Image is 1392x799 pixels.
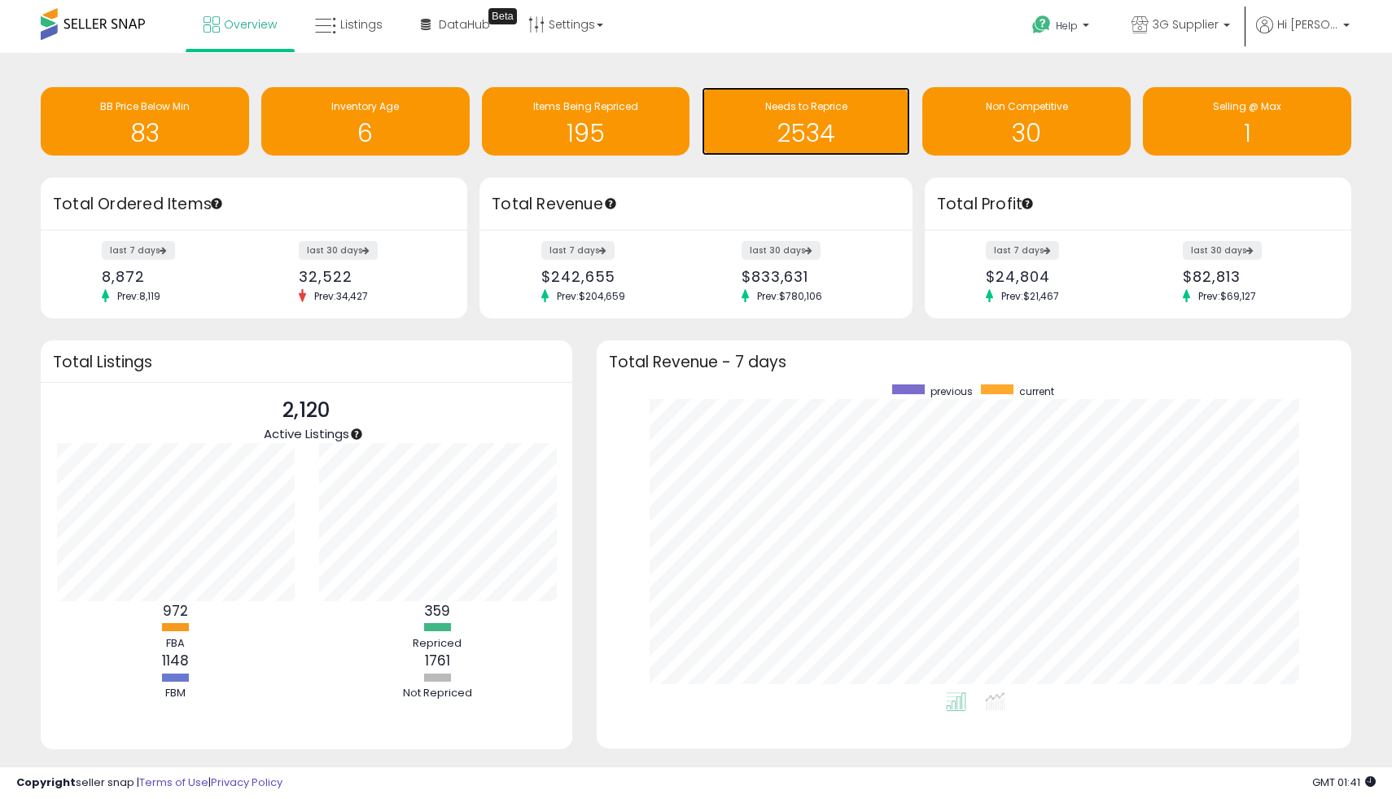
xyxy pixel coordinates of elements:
span: Items Being Repriced [533,99,638,113]
span: Selling @ Max [1213,99,1281,113]
label: last 7 days [541,241,615,260]
span: Active Listings [264,425,349,442]
b: 1148 [162,651,189,670]
div: Repriced [388,636,486,652]
a: Terms of Use [139,775,208,790]
label: last 30 days [1183,241,1262,260]
div: $82,813 [1183,268,1323,285]
div: seller snap | | [16,775,282,791]
label: last 7 days [986,241,1059,260]
b: 359 [424,601,450,621]
a: BB Price Below Min 83 [41,87,249,156]
div: Tooltip anchor [349,427,364,441]
h1: 2534 [710,120,902,147]
span: Prev: $69,127 [1190,289,1264,303]
span: 2025-10-14 01:41 GMT [1312,775,1376,790]
div: Not Repriced [388,686,486,701]
h1: 195 [490,120,682,147]
strong: Copyright [16,775,76,790]
div: 8,872 [102,268,242,285]
div: Tooltip anchor [209,196,224,211]
span: DataHub [439,16,490,33]
span: Prev: 8,119 [109,289,169,303]
a: Privacy Policy [211,775,282,790]
a: Items Being Repriced 195 [482,87,690,156]
b: 972 [163,601,188,621]
div: $833,631 [742,268,884,285]
h3: Total Profit [937,193,1339,216]
p: 2,120 [264,395,349,426]
h1: 6 [269,120,462,147]
a: Hi [PERSON_NAME] [1256,16,1350,53]
div: Tooltip anchor [603,196,618,211]
span: Hi [PERSON_NAME] [1277,16,1338,33]
div: $242,655 [541,268,684,285]
h3: Total Revenue [492,193,900,216]
div: FBA [127,636,225,652]
h3: Total Listings [53,356,560,368]
span: Needs to Reprice [765,99,847,113]
span: 3G Supplier [1153,16,1219,33]
h1: 83 [49,120,241,147]
i: Get Help [1031,15,1052,35]
a: Needs to Reprice 2534 [702,87,910,156]
span: Prev: $21,467 [993,289,1067,303]
div: Tooltip anchor [1020,196,1035,211]
span: Prev: 34,427 [306,289,376,303]
span: Prev: $780,106 [749,289,830,303]
b: 1761 [425,651,450,670]
span: Listings [340,16,383,33]
a: Non Competitive 30 [922,87,1131,156]
label: last 30 days [742,241,821,260]
span: current [1019,384,1054,398]
h1: 30 [930,120,1123,147]
label: last 7 days [102,241,175,260]
span: Inventory Age [331,99,399,113]
h3: Total Ordered Items [53,193,455,216]
span: Prev: $204,659 [549,289,633,303]
span: Help [1056,19,1078,33]
div: Tooltip anchor [488,8,517,24]
span: previous [930,384,973,398]
div: $24,804 [986,268,1126,285]
a: Help [1019,2,1105,53]
span: Overview [224,16,277,33]
span: Non Competitive [986,99,1068,113]
div: FBM [127,686,225,701]
label: last 30 days [299,241,378,260]
div: 32,522 [299,268,439,285]
h3: Total Revenue - 7 days [609,356,1339,368]
a: Selling @ Max 1 [1143,87,1351,156]
a: Inventory Age 6 [261,87,470,156]
span: BB Price Below Min [100,99,190,113]
h1: 1 [1151,120,1343,147]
